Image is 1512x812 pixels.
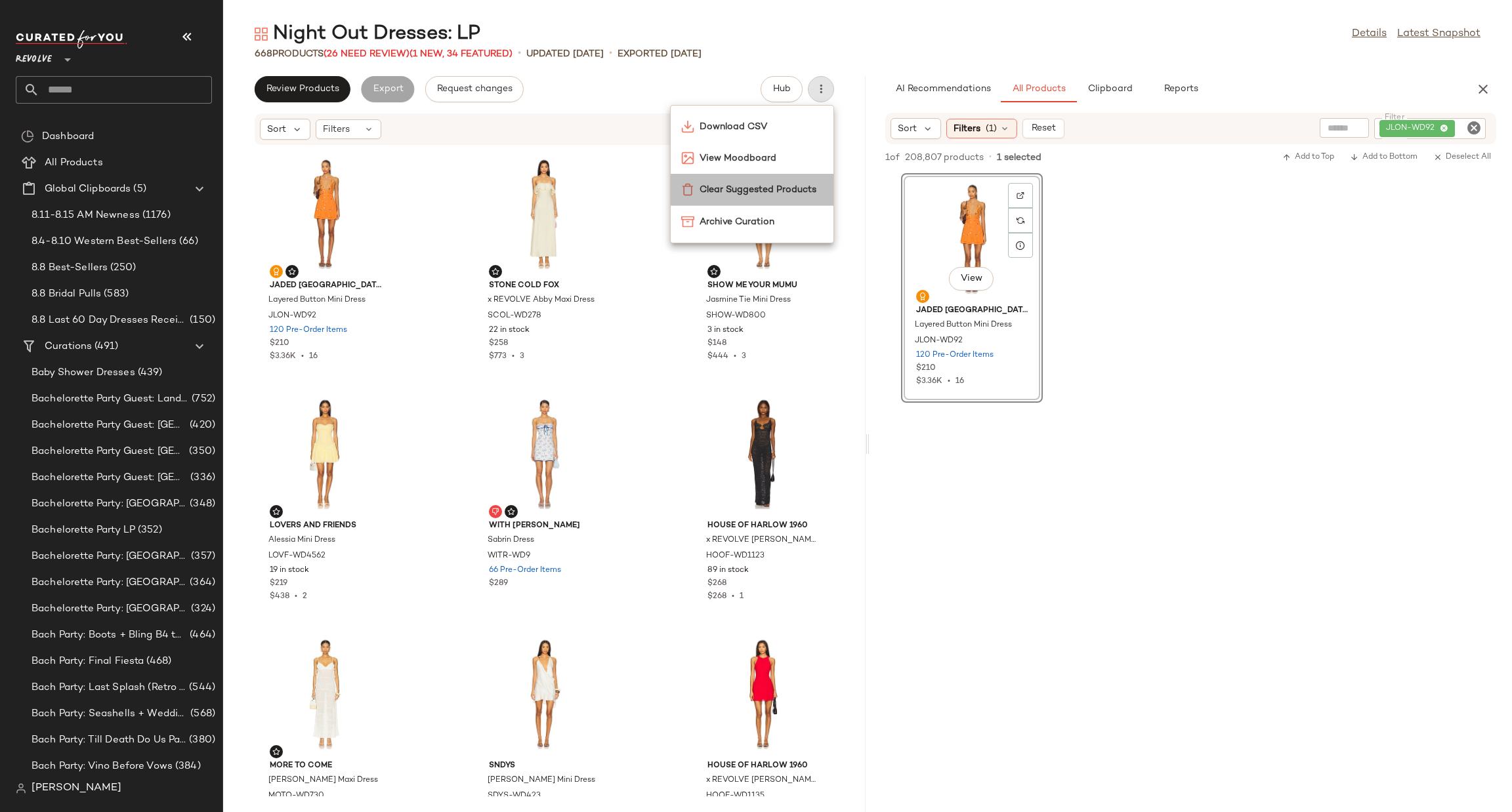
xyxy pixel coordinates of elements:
span: Clipboard [1087,84,1132,94]
span: (583) [101,287,129,302]
span: 2 [303,592,307,601]
span: Add to Top [1282,153,1334,162]
span: (350) [186,444,215,459]
span: 1 of [885,151,900,165]
span: 66 Pre-Order Items [489,565,561,577]
span: $773 [489,352,507,361]
span: Baby Shower Dresses [31,365,135,380]
span: 22 in stock [489,325,530,336]
span: Filters [954,122,980,136]
img: svg%3e [272,508,280,516]
span: (324) [188,601,215,617]
span: (420) [187,418,215,433]
span: Hub [772,84,791,94]
button: Hub [761,76,803,102]
img: svg%3e [710,268,718,275]
button: Add to Top [1277,150,1339,165]
span: MORE TO COME [270,760,381,772]
span: x REVOLVE Abby Maxi Dress [488,294,595,306]
span: View [960,274,982,284]
span: [PERSON_NAME] Mini Dress [488,775,595,786]
span: (150) [187,313,215,328]
span: • [609,46,612,62]
span: Reset [1030,123,1055,134]
img: svg%3e [507,508,515,516]
img: svg%3e [16,783,26,794]
span: (5) [131,182,146,197]
span: (752) [189,392,215,407]
span: Sabrin Dress [488,535,534,546]
span: LOVF-WD4562 [268,550,325,562]
a: Latest Snapshot [1397,26,1480,42]
span: [PERSON_NAME] [31,781,121,796]
span: (250) [108,260,136,275]
img: svg%3e [681,183,694,196]
span: SNDYS [489,760,600,772]
img: svg%3e [681,152,694,165]
span: 1 [740,592,744,601]
button: Deselect All [1428,150,1496,165]
span: Bachelorette Party Guest: [GEOGRAPHIC_DATA] [31,444,186,459]
span: 208,807 products [905,151,984,165]
span: JLON-WD92 [1386,123,1440,134]
span: HOOF-WD1135 [706,790,765,802]
span: All Products [1012,84,1066,94]
span: Bach Party: Vino Before Vows [31,759,173,774]
span: (491) [92,339,118,354]
img: svg%3e [1017,216,1024,224]
span: Bachelorette Party Guest: [GEOGRAPHIC_DATA] [31,418,187,433]
span: (568) [188,706,215,721]
span: View Moodboard [700,152,823,165]
a: Details [1352,26,1387,42]
span: $219 [270,578,287,590]
span: 3 [520,352,524,361]
span: $268 [707,592,726,601]
span: Jasmine Tie Mini Dress [706,294,791,306]
span: 3 in stock [707,325,744,336]
span: Lovers and Friends [270,520,381,532]
img: svg%3e [919,293,927,300]
p: updated [DATE] [526,47,604,61]
span: • [518,46,521,62]
img: SDYS-WD423_V1.jpg [478,633,611,755]
span: Dashboard [42,129,94,144]
span: All Products [45,155,103,171]
img: svg%3e [1017,192,1024,199]
span: • [296,352,309,361]
span: Bach Party: Boots + Bling B4 the Ring [31,628,187,643]
img: JLON-WD92_V1.jpg [906,178,1038,300]
span: (1) [986,122,997,136]
span: (364) [187,575,215,590]
span: $268 [707,578,726,590]
button: Add to Bottom [1345,150,1423,165]
span: • [989,152,992,163]
span: Alessia Mini Dress [268,535,335,546]
img: SCOL-WD278_V1.jpg [478,153,611,275]
button: Request changes [425,76,524,102]
span: 8.11-8.15 AM Newness [31,208,140,223]
span: 8.8 Last 60 Day Dresses Receipts Best-Sellers [31,313,187,328]
span: Sort [267,123,286,136]
span: (380) [186,733,215,748]
span: With [PERSON_NAME] [489,520,600,532]
span: $258 [489,338,508,350]
span: $210 [270,338,289,350]
span: (357) [188,549,215,564]
img: MOTO-WD730_V1.jpg [259,633,392,755]
span: SCOL-WD278 [488,310,541,322]
span: Bachelorette Party: [GEOGRAPHIC_DATA] [31,497,187,512]
span: Layered Button Mini Dress [915,319,1012,331]
button: View [949,267,994,291]
span: Add to Bottom [1350,153,1417,162]
img: svg%3e [288,268,296,275]
span: Bachelorette Party: [GEOGRAPHIC_DATA] [31,549,188,564]
span: Jaded [GEOGRAPHIC_DATA] [270,280,381,292]
span: Bach Party: Till Death Do Us Party [31,733,186,748]
span: $148 [707,338,726,350]
span: Archive Curation [700,215,823,229]
img: svg%3e [492,268,499,275]
span: • [726,592,740,601]
img: svg%3e [272,748,280,756]
span: (384) [173,759,201,774]
span: (1 New, 34 Featured) [409,49,513,59]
